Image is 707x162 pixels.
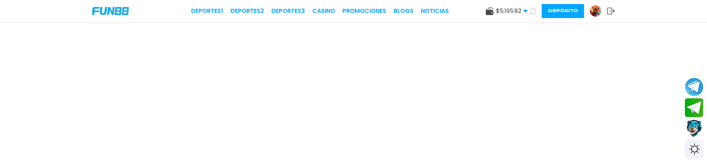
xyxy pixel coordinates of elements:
[590,5,607,17] a: Avatar
[231,7,264,15] a: Deportes2
[342,7,386,15] a: Promociones
[394,7,414,15] a: BLOGS
[92,7,129,15] img: Company Logo
[312,7,335,15] a: CASINO
[685,140,703,158] div: Switch theme
[496,7,528,15] span: $ 5,195.82
[191,7,223,15] a: Deportes1
[685,119,703,138] button: Contact customer service
[542,4,584,18] button: Depósito
[685,98,703,117] button: Join telegram
[421,7,449,15] a: NOTICIAS
[685,77,703,96] button: Join telegram channel
[271,7,305,15] a: Deportes3
[590,6,601,17] img: Avatar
